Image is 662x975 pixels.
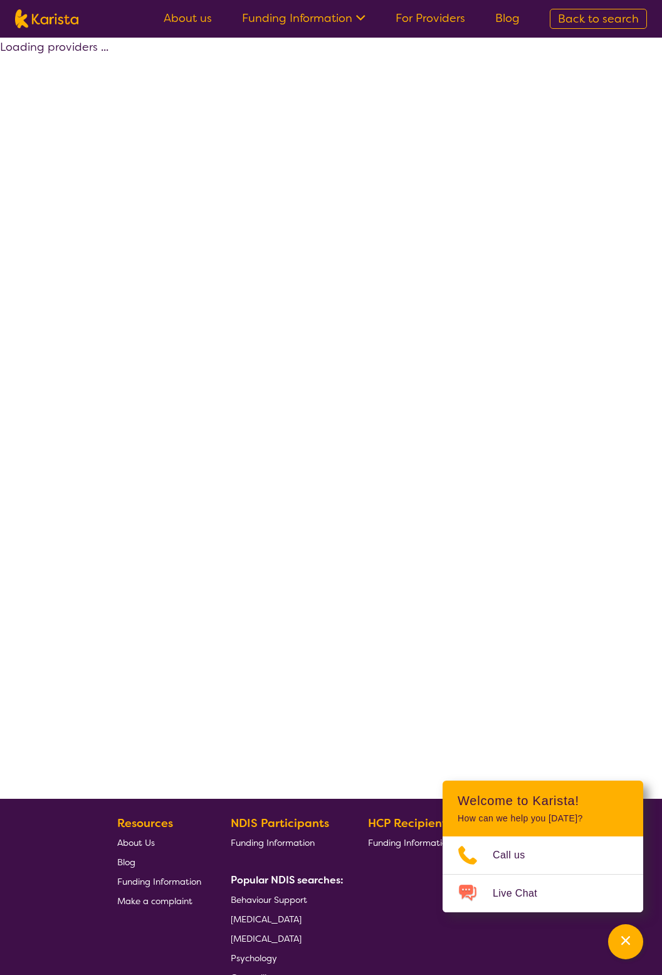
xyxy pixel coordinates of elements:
[231,890,339,909] a: Behaviour Support
[443,781,643,912] div: Channel Menu
[368,837,452,848] span: Funding Information
[242,11,365,26] a: Funding Information
[231,948,339,967] a: Psychology
[231,833,339,852] a: Funding Information
[117,872,201,891] a: Funding Information
[15,9,78,28] img: Karista logo
[231,816,329,831] b: NDIS Participants
[368,816,452,831] b: HCP Recipients
[117,891,201,910] a: Make a complaint
[608,924,643,959] button: Channel Menu
[396,11,465,26] a: For Providers
[550,9,647,29] a: Back to search
[558,11,639,26] span: Back to search
[231,929,339,948] a: [MEDICAL_DATA]
[231,952,277,964] span: Psychology
[231,837,315,848] span: Funding Information
[231,909,339,929] a: [MEDICAL_DATA]
[231,894,307,905] span: Behaviour Support
[231,873,344,887] b: Popular NDIS searches:
[458,813,628,824] p: How can we help you [DATE]?
[493,846,540,865] span: Call us
[458,793,628,808] h2: Welcome to Karista!
[231,914,302,925] span: [MEDICAL_DATA]
[495,11,520,26] a: Blog
[117,852,201,872] a: Blog
[443,836,643,912] ul: Choose channel
[117,816,173,831] b: Resources
[117,856,135,868] span: Blog
[117,833,201,852] a: About Us
[231,933,302,944] span: [MEDICAL_DATA]
[117,837,155,848] span: About Us
[117,895,192,907] span: Make a complaint
[493,884,552,903] span: Live Chat
[117,876,201,887] span: Funding Information
[368,833,452,852] a: Funding Information
[164,11,212,26] a: About us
